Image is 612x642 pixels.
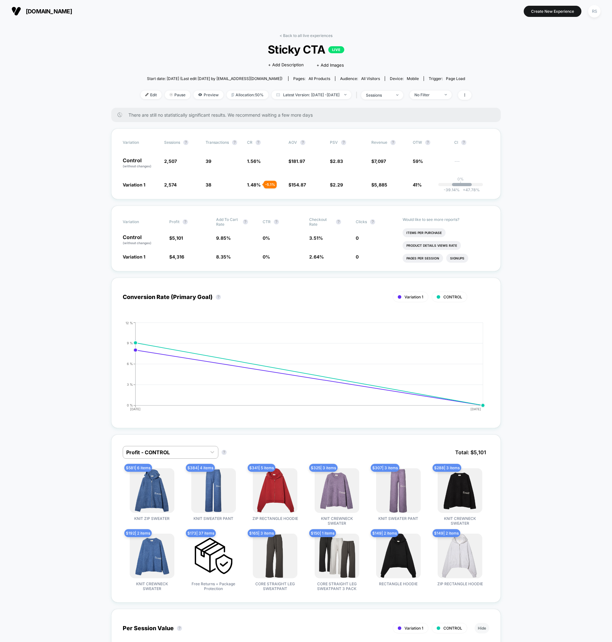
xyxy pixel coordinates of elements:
button: ? [256,140,261,145]
span: 0 % [263,254,270,259]
span: $ 173 | 37 items [186,529,216,537]
p: LIVE [328,46,344,53]
span: $ 150 | 1 items [309,529,336,537]
tspan: [DATE] [471,407,481,411]
p: Control [123,158,158,169]
span: $ [330,158,343,164]
span: OTW [413,140,448,145]
span: Start date: [DATE] (Last edit [DATE] by [EMAIL_ADDRESS][DOMAIN_NAME]) [147,76,282,81]
span: 3.51 % [309,235,323,241]
img: Visually logo [11,6,21,16]
span: 7,097 [374,158,386,164]
span: 38 [206,182,211,187]
span: 154.87 [291,182,306,187]
img: calendar [276,93,280,96]
span: mobile [407,76,419,81]
img: RECTANGLE HOODIE [376,534,421,578]
span: -39.14 % [444,187,460,192]
span: There are still no statistically significant results. We recommend waiting a few more days [128,112,488,118]
button: ? [370,219,375,224]
span: Clicks [356,219,367,224]
span: CTR [263,219,271,224]
button: ? [341,140,346,145]
span: $ 325 | 3 items [309,464,338,472]
span: Variation [123,217,158,227]
span: $ [371,158,386,164]
span: Variation 1 [404,295,423,299]
span: 1.56 % [247,158,261,164]
div: No Filter [414,92,440,97]
img: end [170,93,173,96]
p: Control [123,235,163,245]
span: KNIT CREWNECK SWEATER [436,516,484,526]
button: ? [177,626,182,631]
div: RS [588,5,601,18]
span: $ [169,235,183,241]
div: Audience: [340,76,380,81]
span: (without changes) [123,241,151,245]
span: 4,316 [172,254,184,259]
span: Variation 1 [123,182,145,187]
button: ? [243,219,248,224]
button: ? [390,140,396,145]
button: ? [461,140,466,145]
span: + Add Images [317,62,344,68]
span: 39 [206,158,211,164]
button: ? [232,140,237,145]
span: Edit [141,91,162,99]
button: ? [274,219,279,224]
img: KNIT CREWNECK SWEATER [438,468,482,513]
span: Page Load [446,76,465,81]
img: end [396,94,398,96]
span: 2.83 [333,158,343,164]
span: $ 165 | 3 items [248,529,275,537]
button: ? [300,140,305,145]
span: Pause [165,91,190,99]
img: ZIP RECTANGLE HOODIE [438,534,482,578]
span: 181.97 [291,158,305,164]
span: (without changes) [123,164,151,168]
span: Latest Version: [DATE] - [DATE] [272,91,351,99]
button: Hide [475,623,489,633]
tspan: 3 % [127,383,133,386]
li: Pages Per Session [403,254,443,263]
span: Sticky CTA [157,43,455,56]
button: RS [586,5,602,18]
tspan: [DATE] [130,407,141,411]
li: Signups [446,254,468,263]
span: $ [371,182,387,187]
tspan: 6 % [127,362,133,366]
div: Pages: [293,76,330,81]
tspan: 12 % [126,321,133,325]
p: 0% [457,177,464,181]
span: CI [454,140,489,145]
span: $ 581 | 6 items [124,464,152,472]
span: 5,885 [374,182,387,187]
button: ? [183,140,188,145]
span: PSV [330,140,338,145]
button: ? [336,219,341,224]
img: KNIT SWEATER PANT [376,468,421,513]
span: CONTROL [443,626,462,631]
button: ? [216,295,221,300]
span: $ [288,158,305,164]
span: $ 307 | 3 items [371,464,399,472]
span: CR [247,140,252,145]
span: $ 384 | 4 items [186,464,215,472]
span: 0 % [263,235,270,241]
button: [DOMAIN_NAME] [10,6,74,16]
span: 2.64 % [309,254,324,259]
img: KNIT CREWNECK SWEATER [315,468,359,513]
img: ZIP RECTANGLE HOODIE [253,468,297,513]
span: 5,101 [172,235,183,241]
span: + Add Description [268,62,304,68]
span: RECTANGLE HOODIE [379,581,418,586]
span: $ [288,182,306,187]
span: $ 149 | 2 items [433,529,460,537]
div: Trigger: [429,76,465,81]
span: 47.78 % [460,187,480,192]
span: 1.48 % [247,182,261,187]
span: all products [309,76,330,81]
div: CONVERSION_RATE [116,321,483,417]
span: Checkout Rate [309,217,333,227]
